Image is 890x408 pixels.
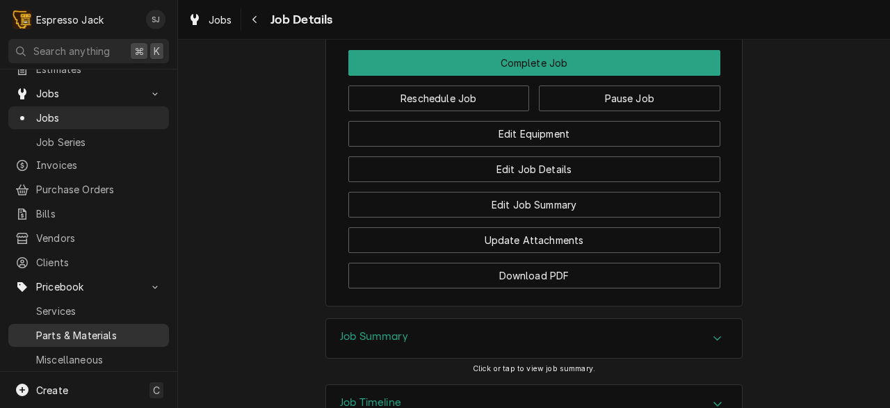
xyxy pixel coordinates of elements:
div: Samantha Janssen's Avatar [146,10,165,29]
button: Download PDF [348,263,720,288]
div: Button Group Row [348,76,720,111]
a: Estimates [8,58,169,81]
button: Edit Equipment [348,121,720,147]
button: Complete Job [348,50,720,76]
button: Edit Job Summary [348,192,720,218]
span: Estimates [36,62,162,76]
button: Update Attachments [348,227,720,253]
div: Espresso Jack's Avatar [13,10,32,29]
button: Pause Job [539,85,720,111]
a: Go to Pricebook [8,275,169,298]
span: Bills [36,206,162,221]
span: Invoices [36,158,162,172]
a: Jobs [8,106,169,129]
span: Clients [36,255,162,270]
span: Miscellaneous [36,352,162,367]
span: Search anything [33,44,110,58]
a: Bills [8,202,169,225]
button: Accordion Details Expand Trigger [326,319,742,358]
a: Vendors [8,227,169,250]
a: Jobs [182,8,238,31]
a: Job Series [8,131,169,154]
div: Espresso Jack [36,13,104,27]
span: Pricebook [36,279,141,294]
span: Services [36,304,162,318]
div: Accordion Header [326,319,742,358]
div: Button Group Row [348,147,720,182]
a: Purchase Orders [8,178,169,201]
span: Click or tap to view job summary. [473,364,595,373]
span: Parts & Materials [36,328,162,343]
span: Vendors [36,231,162,245]
div: Button Group Row [348,218,720,253]
span: ⌘ [134,44,144,58]
button: Edit Job Details [348,156,720,182]
div: Job Summary [325,318,743,359]
span: K [154,44,160,58]
div: Button Group Row [348,253,720,288]
span: Jobs [36,111,162,125]
a: Parts & Materials [8,324,169,347]
span: Jobs [209,13,232,27]
div: Button Group Row [348,182,720,218]
button: Reschedule Job [348,85,530,111]
a: Clients [8,251,169,274]
div: Button Group Row [348,50,720,76]
span: C [153,383,160,398]
a: Go to Jobs [8,82,169,105]
span: Job Details [266,10,333,29]
span: Purchase Orders [36,182,162,197]
span: Job Series [36,135,162,149]
div: E [13,10,32,29]
h3: Job Summary [340,330,408,343]
a: Miscellaneous [8,348,169,371]
a: Services [8,300,169,323]
div: Button Group [348,50,720,288]
button: Navigate back [244,8,266,31]
span: Create [36,384,68,396]
button: Search anything⌘K [8,39,169,63]
span: Jobs [36,86,141,101]
div: SJ [146,10,165,29]
a: Invoices [8,154,169,177]
div: Button Group Row [348,111,720,147]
